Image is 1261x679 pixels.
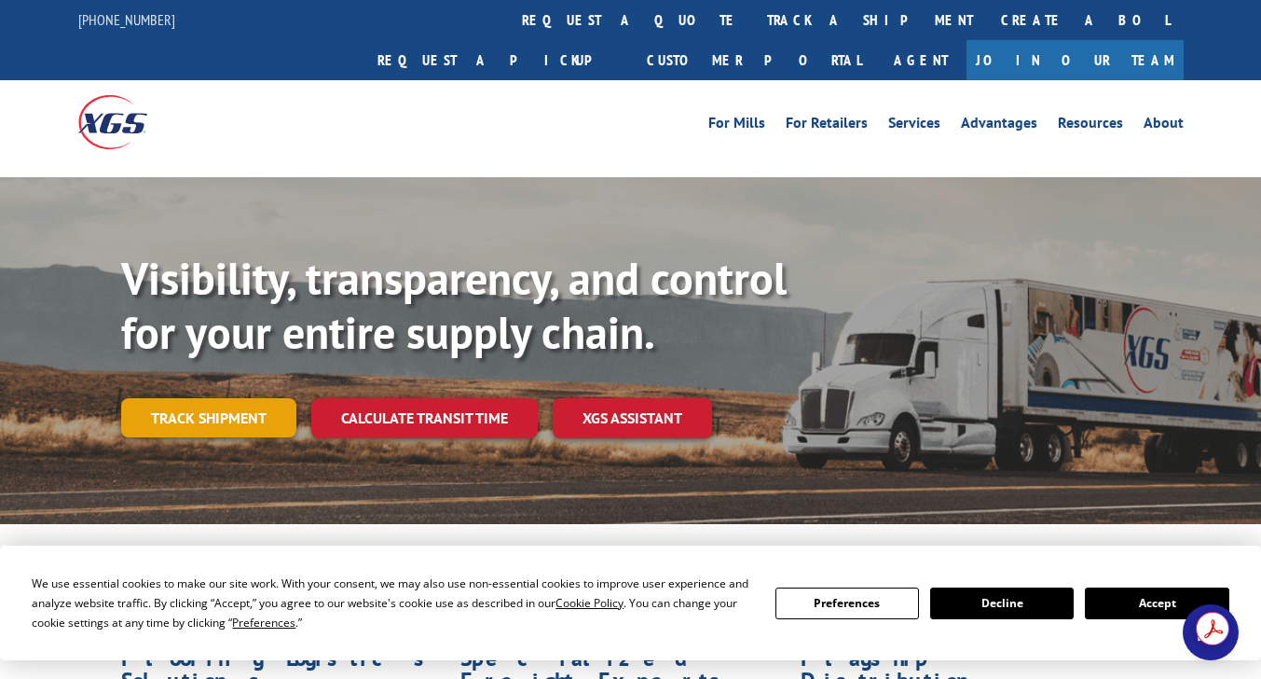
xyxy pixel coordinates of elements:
[121,398,296,437] a: Track shipment
[930,588,1074,619] button: Decline
[1058,116,1123,136] a: Resources
[633,40,875,80] a: Customer Portal
[1144,116,1184,136] a: About
[961,116,1037,136] a: Advantages
[775,588,919,619] button: Preferences
[311,398,538,438] a: Calculate transit time
[708,116,765,136] a: For Mills
[1085,588,1228,619] button: Accept
[32,574,752,632] div: We use essential cookies to make our site work. With your consent, we may also use non-essential ...
[1183,604,1239,660] a: Open chat
[786,116,868,136] a: For Retailers
[966,40,1184,80] a: Join Our Team
[78,10,175,29] a: [PHONE_NUMBER]
[555,595,624,611] span: Cookie Policy
[232,615,295,630] span: Preferences
[363,40,633,80] a: Request a pickup
[888,116,940,136] a: Services
[121,249,787,361] b: Visibility, transparency, and control for your entire supply chain.
[875,40,966,80] a: Agent
[553,398,712,438] a: XGS ASSISTANT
